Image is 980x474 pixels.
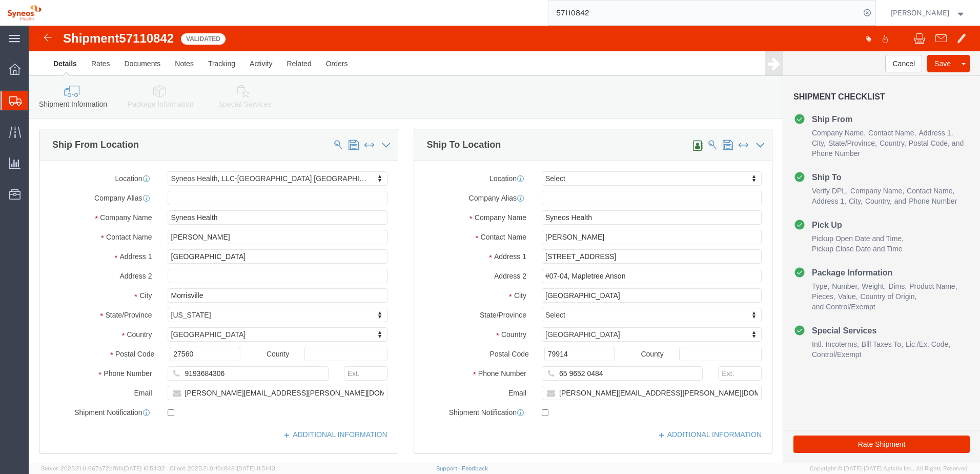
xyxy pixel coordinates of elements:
[41,465,165,471] span: Server: 2025.21.0-667a72bf6fa
[29,26,980,463] iframe: FS Legacy Container
[124,465,165,471] span: [DATE] 10:54:32
[890,7,966,19] button: [PERSON_NAME]
[237,465,275,471] span: [DATE] 11:51:43
[548,1,860,25] input: Search for shipment number, reference number
[7,5,42,21] img: logo
[462,465,488,471] a: Feedback
[810,464,968,473] span: Copyright © [DATE]-[DATE] Agistix Inc., All Rights Reserved
[436,465,462,471] a: Support
[891,7,949,18] span: Natan Tateishi
[170,465,275,471] span: Client: 2025.21.0-f0c8481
